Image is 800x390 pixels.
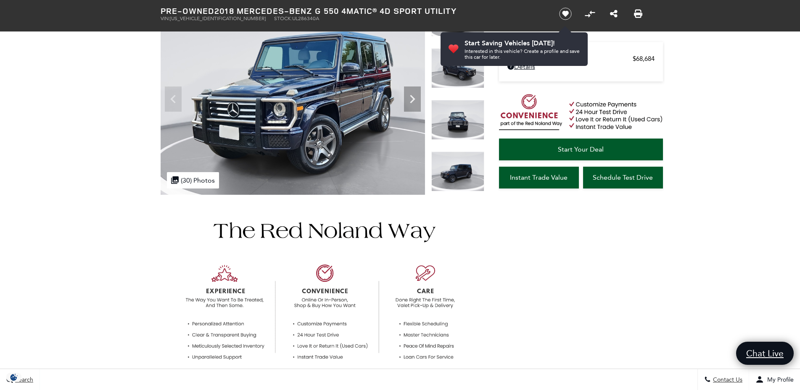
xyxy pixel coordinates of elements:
[431,100,484,140] img: Used 2018 designo Mystic Blue Metallic Mercedes-Benz G 550 image 3
[633,55,655,63] span: $68,684
[742,348,788,359] span: Chat Live
[583,167,663,188] a: Schedule Test Drive
[634,9,642,19] a: Print this Pre-Owned 2018 Mercedes-Benz G 550 4MATIC® 4D Sport Utility
[170,16,266,21] span: [US_VEHICLE_IDENTIFICATION_NUMBER]
[507,55,655,63] a: Retailer Selling Price $68,684
[274,16,292,21] span: Stock:
[161,5,214,16] strong: Pre-Owned
[507,63,655,71] a: Details
[161,6,545,16] h1: 2018 Mercedes-Benz G 550 4MATIC® 4D Sport Utility
[167,172,219,188] div: (30) Photos
[431,48,484,88] img: Used 2018 designo Mystic Blue Metallic Mercedes-Benz G 550 image 2
[764,376,794,383] span: My Profile
[593,173,653,181] span: Schedule Test Drive
[431,152,484,191] img: Used 2018 designo Mystic Blue Metallic Mercedes-Benz G 550 image 4
[610,9,618,19] a: Share this Pre-Owned 2018 Mercedes-Benz G 550 4MATIC® 4D Sport Utility
[4,373,24,382] section: Click to Open Cookie Consent Modal
[507,55,633,63] span: Retailer Selling Price
[749,369,800,390] button: Open user profile menu
[711,376,742,383] span: Contact Us
[499,167,579,188] a: Instant Trade Value
[510,173,568,181] span: Instant Trade Value
[404,86,421,112] div: Next
[161,16,170,21] span: VIN:
[4,373,24,382] img: Opt-Out Icon
[583,8,596,20] button: Compare Vehicle
[499,139,663,160] a: Start Your Deal
[292,16,319,21] span: UL286340A
[736,342,794,365] a: Chat Live
[558,145,604,153] span: Start Your Deal
[556,7,575,21] button: Save vehicle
